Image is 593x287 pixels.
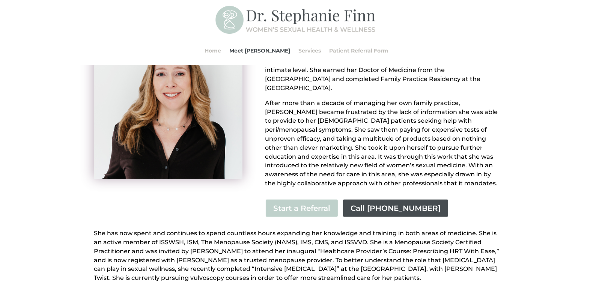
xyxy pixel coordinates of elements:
[229,36,290,65] a: Meet [PERSON_NAME]
[299,36,321,65] a: Services
[265,199,339,218] a: Start a Referral
[330,36,389,65] a: Patient Referral Form
[94,30,242,179] img: Stephanie Finn Headshot 02
[342,199,449,218] a: Call [PHONE_NUMBER]
[265,99,499,188] p: After more than a decade of managing her own family practice, [PERSON_NAME] became frustrated by ...
[205,36,221,65] a: Home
